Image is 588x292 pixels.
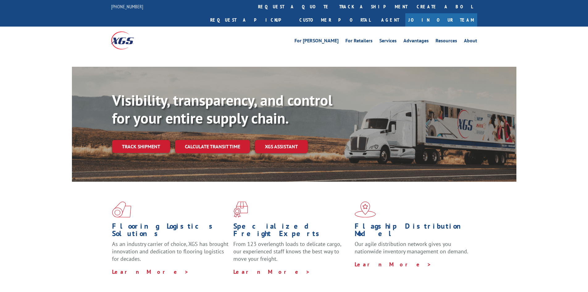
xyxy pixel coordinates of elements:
a: Request a pickup [206,13,295,27]
h1: Flooring Logistics Solutions [112,222,229,240]
a: About [464,38,477,45]
a: XGS ASSISTANT [255,140,308,153]
a: Resources [436,38,457,45]
img: xgs-icon-focused-on-flooring-red [233,201,248,218]
a: [PHONE_NUMBER] [111,3,143,10]
h1: Specialized Freight Experts [233,222,350,240]
a: For Retailers [345,38,373,45]
a: Customer Portal [295,13,375,27]
a: For [PERSON_NAME] [294,38,339,45]
a: Learn More > [112,268,189,275]
a: Calculate transit time [175,140,250,153]
a: Agent [375,13,405,27]
b: Visibility, transparency, and control for your entire supply chain. [112,91,332,128]
span: Our agile distribution network gives you nationwide inventory management on demand. [355,240,468,255]
span: As an industry carrier of choice, XGS has brought innovation and dedication to flooring logistics... [112,240,228,262]
a: Learn More > [233,268,310,275]
a: Track shipment [112,140,170,153]
a: Advantages [403,38,429,45]
a: Learn More > [355,261,432,268]
p: From 123 overlength loads to delicate cargo, our experienced staff knows the best way to move you... [233,240,350,268]
img: xgs-icon-total-supply-chain-intelligence-red [112,201,131,218]
a: Join Our Team [405,13,477,27]
h1: Flagship Distribution Model [355,222,471,240]
img: xgs-icon-flagship-distribution-model-red [355,201,376,218]
a: Services [379,38,397,45]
